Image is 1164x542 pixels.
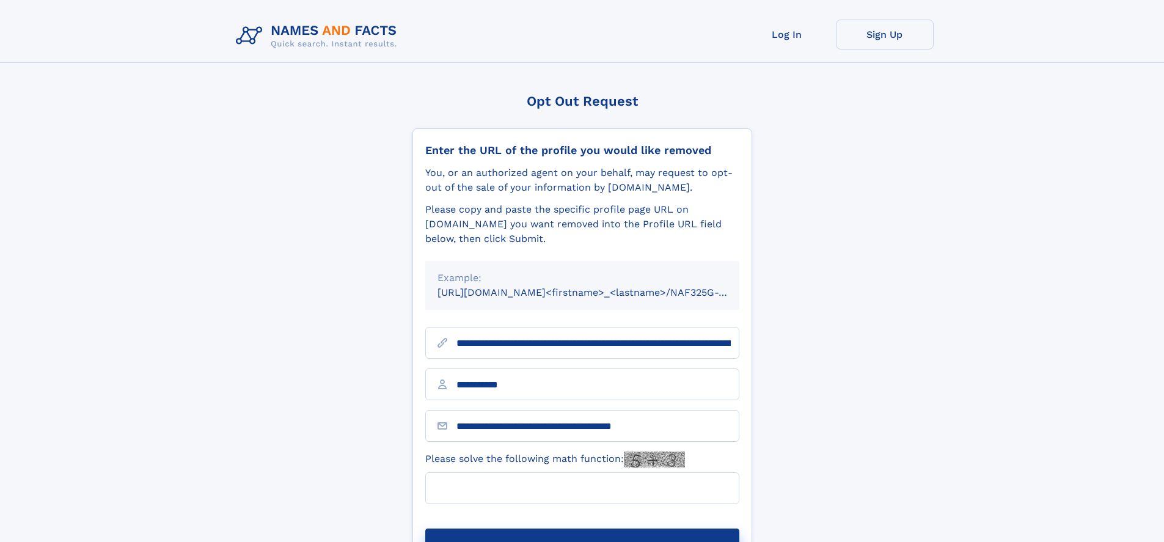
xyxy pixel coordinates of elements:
[231,20,407,53] img: Logo Names and Facts
[425,202,739,246] div: Please copy and paste the specific profile page URL on [DOMAIN_NAME] you want removed into the Pr...
[425,452,685,467] label: Please solve the following math function:
[425,144,739,157] div: Enter the URL of the profile you would like removed
[412,93,752,109] div: Opt Out Request
[836,20,934,49] a: Sign Up
[738,20,836,49] a: Log In
[425,166,739,195] div: You, or an authorized agent on your behalf, may request to opt-out of the sale of your informatio...
[437,271,727,285] div: Example:
[437,287,763,298] small: [URL][DOMAIN_NAME]<firstname>_<lastname>/NAF325G-xxxxxxxx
